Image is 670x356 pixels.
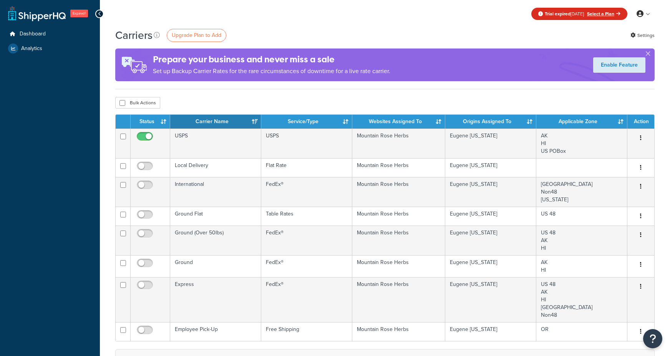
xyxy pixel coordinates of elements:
[643,329,662,348] button: Open Resource Center
[630,30,655,41] a: Settings
[261,255,352,277] td: FedEx®
[445,177,536,207] td: Eugene [US_STATE]
[115,97,160,109] button: Bulk Actions
[261,277,352,322] td: FedEx®
[352,177,445,207] td: Mountain Rose Herbs
[536,129,627,158] td: AK HI US POBox
[172,31,221,39] span: Upgrade Plan to Add
[445,129,536,158] td: Eugene [US_STATE]
[545,10,570,17] strong: Trial expired
[21,45,42,52] span: Analytics
[170,255,261,277] td: Ground
[261,226,352,255] td: FedEx®
[70,10,88,17] span: Expired!
[352,129,445,158] td: Mountain Rose Herbs
[445,207,536,226] td: Eugene [US_STATE]
[352,207,445,226] td: Mountain Rose Herbs
[170,277,261,322] td: Express
[352,322,445,341] td: Mountain Rose Herbs
[352,277,445,322] td: Mountain Rose Herbs
[627,115,654,129] th: Action
[445,226,536,255] td: Eugene [US_STATE]
[170,207,261,226] td: Ground Flat
[167,29,226,42] a: Upgrade Plan to Add
[536,115,627,129] th: Applicable Zone: activate to sort column ascending
[261,129,352,158] td: USPS
[261,158,352,177] td: Flat Rate
[445,277,536,322] td: Eugene [US_STATE]
[170,158,261,177] td: Local Delivery
[6,42,94,55] a: Analytics
[8,6,66,21] a: ShipperHQ Home
[170,226,261,255] td: Ground (Over 50lbs)
[115,28,153,43] h1: Carriers
[445,322,536,341] td: Eugene [US_STATE]
[261,322,352,341] td: Free Shipping
[445,158,536,177] td: Eugene [US_STATE]
[261,177,352,207] td: FedEx®
[445,115,536,129] th: Origins Assigned To: activate to sort column ascending
[536,277,627,322] td: US 48 AK HI [GEOGRAPHIC_DATA] Non48
[6,27,94,41] a: Dashboard
[170,115,261,129] th: Carrier Name: activate to sort column ascending
[536,255,627,277] td: AK HI
[352,255,445,277] td: Mountain Rose Herbs
[261,115,352,129] th: Service/Type: activate to sort column ascending
[536,207,627,226] td: US 48
[261,207,352,226] td: Table Rates
[115,48,153,81] img: ad-rules-rateshop-fe6ec290ccb7230408bd80ed9643f0289d75e0ffd9eb532fc0e269fcd187b520.png
[545,10,584,17] span: [DATE]
[536,177,627,207] td: [GEOGRAPHIC_DATA] Non48 [US_STATE]
[20,31,46,37] span: Dashboard
[593,57,645,73] a: Enable Feature
[536,322,627,341] td: OR
[131,115,170,129] th: Status: activate to sort column ascending
[170,322,261,341] td: Employee Pick-Up
[587,10,620,17] a: Select a Plan
[536,226,627,255] td: US 48 AK HI
[445,255,536,277] td: Eugene [US_STATE]
[352,115,445,129] th: Websites Assigned To: activate to sort column ascending
[153,53,390,66] h4: Prepare your business and never miss a sale
[352,226,445,255] td: Mountain Rose Herbs
[352,158,445,177] td: Mountain Rose Herbs
[153,66,390,77] p: Set up Backup Carrier Rates for the rare circumstances of downtime for a live rate carrier.
[170,177,261,207] td: International
[170,129,261,158] td: USPS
